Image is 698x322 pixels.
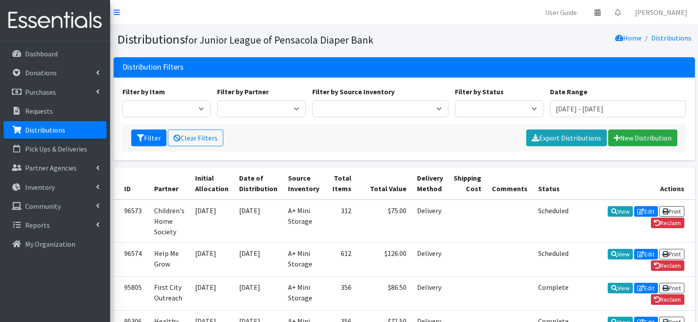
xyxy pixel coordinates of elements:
td: 356 [325,276,357,310]
td: Complete [533,276,574,310]
th: Comments [487,167,533,200]
a: Edit [634,206,658,217]
p: Community [25,202,61,211]
label: Filter by Item [122,86,165,97]
a: View [608,249,633,259]
th: Actions [574,167,695,200]
td: 96574 [114,242,149,276]
a: Inventory [4,178,107,196]
th: Total Items [325,167,357,200]
td: Children's Home Society [149,200,190,243]
img: HumanEssentials [4,6,107,35]
th: ID [114,167,149,200]
td: Delivery [412,200,448,243]
td: [DATE] [234,200,283,243]
td: Scheduled [533,242,574,276]
label: Filter by Partner [217,86,269,97]
a: Partner Agencies [4,159,107,177]
a: [PERSON_NAME] [628,4,694,21]
a: Dashboard [4,45,107,63]
a: Reclaim [651,294,684,305]
th: Initial Allocation [190,167,234,200]
a: Reclaim [651,260,684,271]
a: Clear Filters [168,130,223,146]
p: Donations [25,68,57,77]
td: 612 [325,242,357,276]
td: Help Me Grow [149,242,190,276]
th: Total Value [357,167,412,200]
a: Print [659,249,684,259]
th: Delivery Method [412,167,448,200]
th: Shipping Cost [448,167,487,200]
a: Requests [4,102,107,120]
button: Filter [131,130,166,146]
p: Inventory [25,183,55,192]
a: View [608,206,633,217]
td: A+ Mini Storage [283,200,325,243]
a: Print [659,206,684,217]
a: Donations [4,64,107,81]
th: Partner [149,167,190,200]
a: Reports [4,216,107,234]
td: A+ Mini Storage [283,242,325,276]
p: Reports [25,221,50,229]
p: Purchases [25,88,56,96]
h1: Distributions [117,32,401,47]
td: [DATE] [234,242,283,276]
td: 96573 [114,200,149,243]
label: Filter by Status [455,86,504,97]
td: [DATE] [190,242,234,276]
td: $75.00 [357,200,412,243]
a: Pick Ups & Deliveries [4,140,107,158]
td: [DATE] [190,276,234,310]
a: New Distribution [608,130,677,146]
h3: Distribution Filters [122,63,184,72]
a: Distributions [4,121,107,139]
a: Community [4,197,107,215]
input: January 1, 2011 - December 31, 2011 [550,100,686,117]
td: A+ Mini Storage [283,276,325,310]
a: View [608,283,633,293]
p: Partner Agencies [25,163,77,172]
label: Date Range [550,86,587,97]
a: Print [659,283,684,293]
a: User Guide [538,4,584,21]
a: Reclaim [651,218,684,228]
p: Requests [25,107,53,115]
p: My Organization [25,240,75,248]
small: for Junior League of Pensacola Diaper Bank [185,33,373,46]
td: First City Outreach [149,276,190,310]
p: Dashboard [25,49,58,58]
a: Purchases [4,83,107,101]
td: Delivery [412,242,448,276]
td: [DATE] [190,200,234,243]
th: Status [533,167,574,200]
td: 312 [325,200,357,243]
a: Export Distributions [526,130,607,146]
td: Scheduled [533,200,574,243]
p: Distributions [25,126,65,134]
a: Edit [634,249,658,259]
td: $86.50 [357,276,412,310]
td: 95805 [114,276,149,310]
a: Home [615,33,642,42]
td: Delivery [412,276,448,310]
a: My Organization [4,235,107,253]
th: Source Inventory [283,167,325,200]
a: Distributions [651,33,691,42]
th: Date of Distribution [234,167,283,200]
a: Edit [634,283,658,293]
td: [DATE] [234,276,283,310]
p: Pick Ups & Deliveries [25,144,87,153]
td: $126.00 [357,242,412,276]
label: Filter by Source Inventory [312,86,395,97]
